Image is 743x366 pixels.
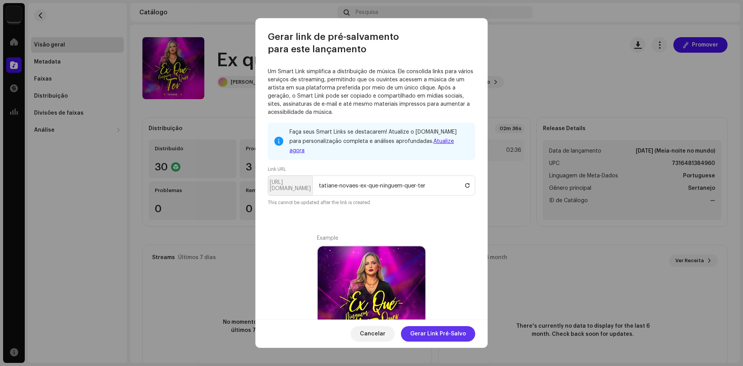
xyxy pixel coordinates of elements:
[401,326,475,342] button: Gerar Link Pré-Salvo
[360,326,385,342] span: Cancelar
[317,234,426,242] div: Example
[268,175,312,196] p-inputgroup-addon: [URL][DOMAIN_NAME]
[255,18,488,55] div: Gerar link de pré-salvamento para este lançamento
[268,166,286,172] label: Link URL
[268,199,370,206] small: This cannot be updated after the link is created
[289,127,469,155] div: Faça seus Smart Links se destacarem! Atualize o [DOMAIN_NAME] para personalização completa e anál...
[410,326,466,342] span: Gerar Link Pré-Salvo
[318,246,427,356] img: 505ba2ce-83e2-4bd5-aeb1-d9cc5a1533fe
[268,68,475,117] p: Um Smart Link simplifica a distribuição de música. Ele consolida links para vários serviços de st...
[351,326,395,342] button: Cancelar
